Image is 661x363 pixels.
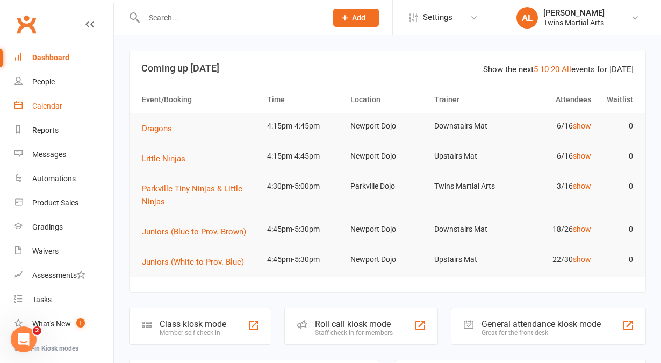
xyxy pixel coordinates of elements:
td: Newport Dojo [346,144,429,169]
td: 0 [596,217,638,242]
td: Newport Dojo [346,217,429,242]
div: Member self check-in [160,329,226,337]
td: 0 [596,144,638,169]
th: Location [346,86,429,113]
button: Parkville Tiny Ninjas & Little Ninjas [142,182,257,208]
a: Dashboard [14,46,113,70]
div: Waivers [32,247,59,255]
span: Juniors (Blue to Prov. Brown) [142,227,246,237]
a: show [573,182,591,190]
button: Juniors (White to Prov. Blue) [142,255,252,268]
td: 0 [596,247,638,272]
a: Product Sales [14,191,113,215]
button: Little Ninjas [142,152,193,165]
div: Dashboard [32,53,69,62]
div: Twins Martial Arts [543,18,605,27]
a: 20 [551,65,559,74]
td: 0 [596,174,638,199]
div: Automations [32,174,76,183]
td: 4:15pm-4:45pm [262,144,346,169]
div: Staff check-in for members [315,329,393,337]
a: What's New1 [14,312,113,336]
a: show [573,122,591,130]
div: People [32,77,55,86]
td: 6/16 [513,144,596,169]
a: show [573,255,591,264]
span: 1 [76,318,85,328]
td: 4:15pm-4:45pm [262,113,346,139]
iframe: Intercom live chat [11,326,37,352]
a: Reports [14,118,113,143]
td: 4:45pm-5:30pm [262,247,346,272]
span: Juniors (White to Prov. Blue) [142,257,244,267]
td: 0 [596,113,638,139]
td: Downstairs Mat [429,113,513,139]
a: Waivers [14,239,113,264]
div: Great for the front desk [482,329,601,337]
div: General attendance kiosk mode [482,319,601,329]
td: Upstairs Mat [429,247,513,272]
a: show [573,225,591,233]
td: Newport Dojo [346,247,429,272]
a: Automations [14,167,113,191]
td: 18/26 [513,217,596,242]
a: People [14,70,113,94]
a: 5 [534,65,538,74]
button: Juniors (Blue to Prov. Brown) [142,225,254,238]
h3: Coming up [DATE] [141,63,634,74]
a: Calendar [14,94,113,118]
th: Trainer [429,86,513,113]
span: 2 [33,326,41,335]
span: Little Ninjas [142,154,185,163]
td: Downstairs Mat [429,217,513,242]
div: Show the next events for [DATE] [483,63,634,76]
div: Class kiosk mode [160,319,226,329]
span: Parkville Tiny Ninjas & Little Ninjas [142,184,242,207]
td: 4:30pm-5:00pm [262,174,346,199]
a: Assessments [14,264,113,288]
td: 22/30 [513,247,596,272]
a: All [562,65,571,74]
div: Reports [32,126,59,134]
a: Messages [14,143,113,167]
td: Upstairs Mat [429,144,513,169]
div: [PERSON_NAME] [543,8,605,18]
input: Search... [141,10,319,25]
button: Add [333,9,379,27]
td: 3/16 [513,174,596,199]
th: Event/Booking [137,86,262,113]
div: Gradings [32,223,63,231]
div: Calendar [32,102,62,110]
td: Newport Dojo [346,113,429,139]
a: 10 [540,65,549,74]
th: Time [262,86,346,113]
div: Messages [32,150,66,159]
th: Attendees [513,86,596,113]
a: show [573,152,591,160]
div: Assessments [32,271,85,280]
div: Product Sales [32,198,78,207]
td: Twins Martial Arts [429,174,513,199]
span: Settings [423,5,452,30]
button: Dragons [142,122,179,135]
td: 6/16 [513,113,596,139]
td: 4:45pm-5:30pm [262,217,346,242]
div: What's New [32,319,71,328]
div: AL [516,7,538,29]
a: Clubworx [13,11,40,38]
div: Tasks [32,295,52,304]
span: Dragons [142,124,172,133]
th: Waitlist [596,86,638,113]
span: Add [352,13,365,22]
a: Gradings [14,215,113,239]
td: Parkville Dojo [346,174,429,199]
div: Roll call kiosk mode [315,319,393,329]
a: Tasks [14,288,113,312]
